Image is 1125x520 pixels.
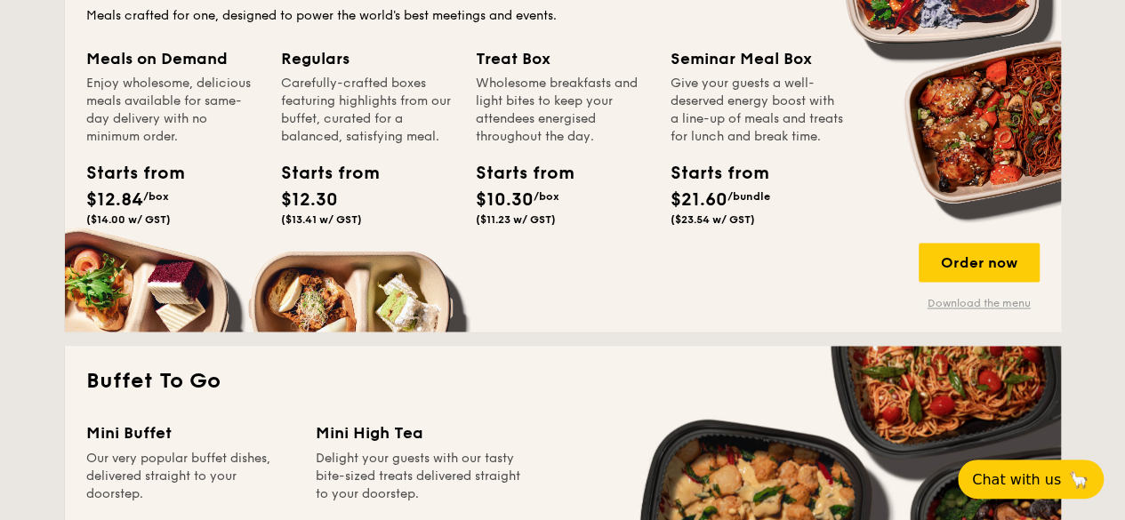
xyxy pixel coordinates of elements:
[919,243,1040,282] div: Order now
[281,189,338,211] span: $12.30
[86,367,1040,396] h2: Buffet To Go
[671,75,844,146] div: Give your guests a well-deserved energy boost with a line-up of meals and treats for lunch and br...
[671,189,727,211] span: $21.60
[281,75,454,146] div: Carefully-crafted boxes featuring highlights from our buffet, curated for a balanced, satisfying ...
[86,7,1040,25] div: Meals crafted for one, designed to power the world's best meetings and events.
[919,296,1040,310] a: Download the menu
[476,213,556,226] span: ($11.23 w/ GST)
[86,449,294,502] div: Our very popular buffet dishes, delivered straight to your doorstep.
[86,213,171,226] span: ($14.00 w/ GST)
[316,449,524,502] div: Delight your guests with our tasty bite-sized treats delivered straight to your doorstep.
[86,420,294,445] div: Mini Buffet
[1068,469,1089,490] span: 🦙
[281,213,362,226] span: ($13.41 w/ GST)
[476,75,649,146] div: Wholesome breakfasts and light bites to keep your attendees energised throughout the day.
[143,190,169,203] span: /box
[281,160,361,187] div: Starts from
[476,160,556,187] div: Starts from
[671,213,755,226] span: ($23.54 w/ GST)
[972,471,1061,488] span: Chat with us
[86,75,260,146] div: Enjoy wholesome, delicious meals available for same-day delivery with no minimum order.
[86,189,143,211] span: $12.84
[958,460,1104,499] button: Chat with us🦙
[281,46,454,71] div: Regulars
[476,46,649,71] div: Treat Box
[86,160,166,187] div: Starts from
[671,46,844,71] div: Seminar Meal Box
[534,190,559,203] span: /box
[316,420,524,445] div: Mini High Tea
[86,46,260,71] div: Meals on Demand
[476,189,534,211] span: $10.30
[727,190,770,203] span: /bundle
[671,160,751,187] div: Starts from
